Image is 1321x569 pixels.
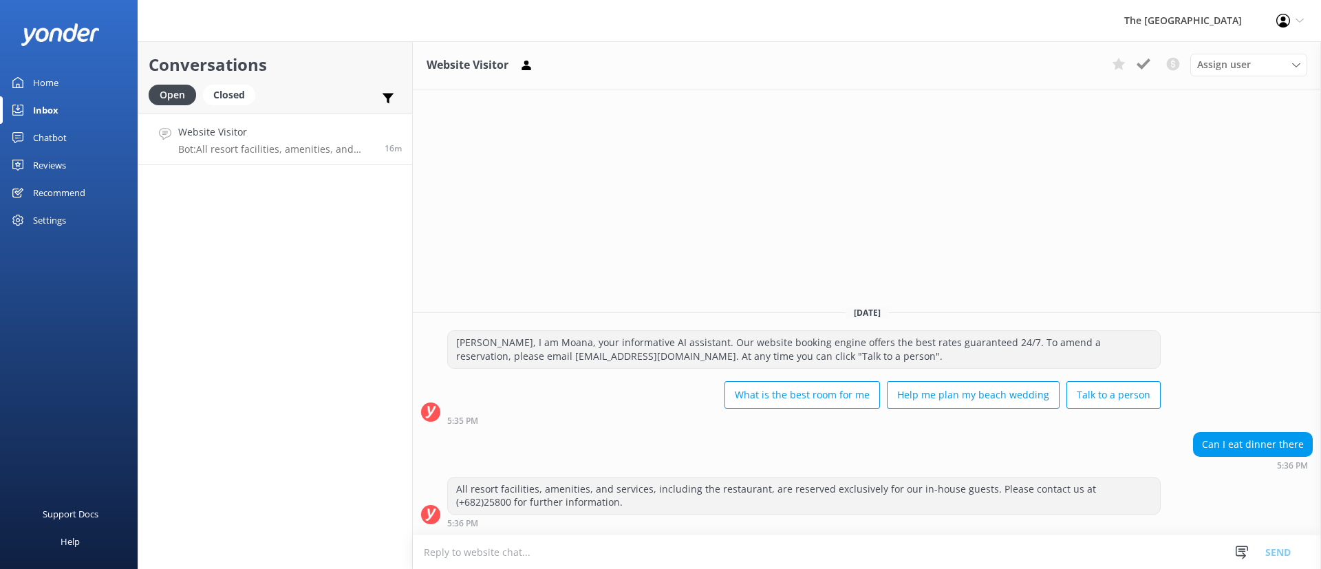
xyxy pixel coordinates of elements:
[427,56,508,74] h3: Website Visitor
[1194,433,1312,456] div: Can I eat dinner there
[203,85,255,105] div: Closed
[149,52,402,78] h2: Conversations
[1277,462,1308,470] strong: 5:36 PM
[448,331,1160,367] div: [PERSON_NAME], I am Moana, your informative AI assistant. Our website booking engine offers the b...
[724,381,880,409] button: What is the best room for me
[178,125,374,140] h4: Website Visitor
[149,87,203,102] a: Open
[447,518,1161,528] div: Oct 11 2025 05:36pm (UTC -10:00) Pacific/Honolulu
[61,528,80,555] div: Help
[385,142,402,154] span: Oct 11 2025 05:36pm (UTC -10:00) Pacific/Honolulu
[846,307,889,319] span: [DATE]
[203,87,262,102] a: Closed
[149,85,196,105] div: Open
[447,519,478,528] strong: 5:36 PM
[21,23,100,46] img: yonder-white-logo.png
[33,206,66,234] div: Settings
[43,500,98,528] div: Support Docs
[178,143,374,155] p: Bot: All resort facilities, amenities, and services, including the restaurant, are reserved exclu...
[138,114,412,165] a: Website VisitorBot:All resort facilities, amenities, and services, including the restaurant, are ...
[887,381,1060,409] button: Help me plan my beach wedding
[1193,460,1313,470] div: Oct 11 2025 05:36pm (UTC -10:00) Pacific/Honolulu
[448,477,1160,514] div: All resort facilities, amenities, and services, including the restaurant, are reserved exclusivel...
[1190,54,1307,76] div: Assign User
[447,416,1161,425] div: Oct 11 2025 05:35pm (UTC -10:00) Pacific/Honolulu
[33,69,58,96] div: Home
[33,96,58,124] div: Inbox
[33,124,67,151] div: Chatbot
[33,179,85,206] div: Recommend
[447,417,478,425] strong: 5:35 PM
[1197,57,1251,72] span: Assign user
[1066,381,1161,409] button: Talk to a person
[33,151,66,179] div: Reviews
